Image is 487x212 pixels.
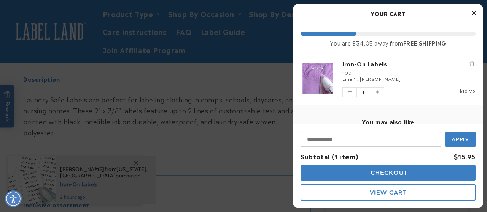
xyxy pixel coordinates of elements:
[301,132,441,147] input: Input Discount
[342,60,476,68] a: Iron-On Labels
[58,9,91,16] h1: Chat with us
[4,3,92,22] button: Open gorgias live chat
[356,88,370,97] span: 1
[370,189,406,196] span: View Cart
[301,52,476,105] li: product
[5,190,22,207] div: Accessibility Menu
[370,88,384,97] button: Increase quantity of Iron-On Labels
[459,87,476,94] span: $15.95
[445,132,476,147] button: Apply
[357,75,359,82] span: :
[369,169,408,176] span: Checkout
[301,63,335,93] img: Iron-On Labels - Label Land
[360,75,401,82] span: [PERSON_NAME]
[403,39,446,47] b: FREE SHIPPING
[301,8,476,19] h2: Your Cart
[301,39,476,46] div: You are $34.05 away from
[301,118,476,125] h4: You may also like
[301,184,476,201] button: View Cart
[342,75,356,82] span: Line 1
[468,8,479,19] button: Close Cart
[454,151,476,162] div: $15.95
[342,69,476,75] div: 100
[468,60,476,68] button: Remove Iron-On Labels
[301,152,358,161] span: Subtotal (1 item)
[301,165,476,181] button: Checkout
[452,136,469,143] span: Apply
[343,88,356,97] button: Decrease quantity of Iron-On Labels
